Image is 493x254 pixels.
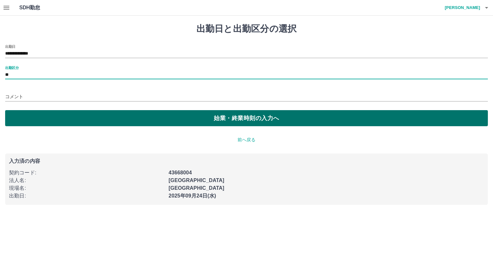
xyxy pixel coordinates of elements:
b: 43668004 [169,170,192,175]
p: 現場名 : [9,184,165,192]
b: [GEOGRAPHIC_DATA] [169,185,224,191]
button: 始業・終業時刻の入力へ [5,110,488,126]
b: [GEOGRAPHIC_DATA] [169,178,224,183]
label: 出勤日 [5,44,15,49]
p: 出勤日 : [9,192,165,200]
b: 2025年09月24日(水) [169,193,216,198]
p: 契約コード : [9,169,165,177]
p: 前へ戻る [5,136,488,143]
label: 出勤区分 [5,65,19,70]
p: 入力済の内容 [9,159,484,164]
p: 法人名 : [9,177,165,184]
h1: 出勤日と出勤区分の選択 [5,23,488,34]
